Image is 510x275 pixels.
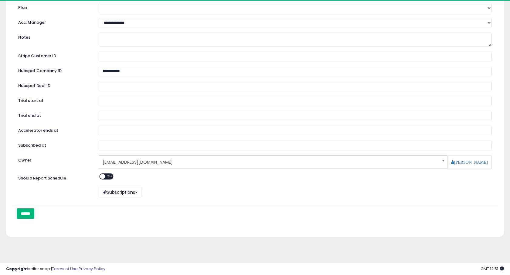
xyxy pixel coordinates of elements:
a: [PERSON_NAME] [451,160,488,164]
label: Stripe Customer ID [14,51,94,59]
a: Privacy Policy [79,266,105,272]
a: Terms of Use [52,266,78,272]
label: Acc. Manager [14,18,94,26]
label: Plan [14,3,94,11]
label: Subscribed at [14,141,94,148]
button: Subscriptions [99,187,141,197]
div: seller snap | | [6,266,105,272]
label: Trial end at [14,111,94,119]
span: OFF [105,174,115,179]
span: [EMAIL_ADDRESS][DOMAIN_NAME] [103,157,436,167]
strong: Copyright [6,266,28,272]
label: Owner [18,158,31,163]
label: Notes [14,33,94,40]
label: Trial start at [14,96,94,104]
label: Hubspot Company ID [14,66,94,74]
label: Should Report Schedule [18,176,66,181]
label: Hubspot Deal ID [14,81,94,89]
label: Accelerator ends at [14,126,94,134]
span: 2025-10-8 12:51 GMT [481,266,504,272]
